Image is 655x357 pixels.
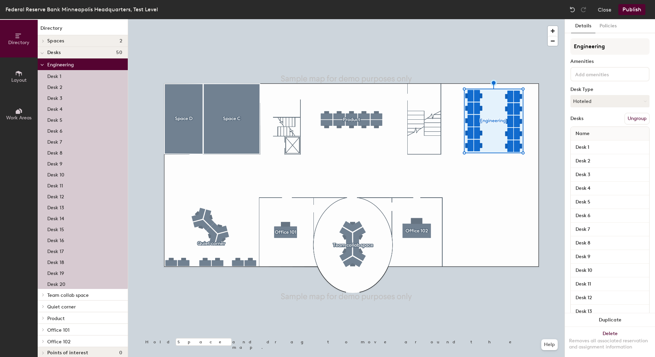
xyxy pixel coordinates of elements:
p: Desk 6 [47,126,62,134]
p: Desk 7 [47,137,62,145]
span: Desks [47,50,61,55]
p: Desk 10 [47,170,64,178]
span: Product [47,316,65,321]
span: Engineering [47,62,74,68]
p: Desk 15 [47,225,64,233]
div: Desks [570,116,583,121]
input: Unnamed desk [572,225,648,234]
p: Desk 17 [47,247,64,254]
p: Desk 13 [47,203,64,211]
img: Undo [569,6,576,13]
input: Unnamed desk [572,266,648,275]
div: Federal Reserve Bank Minneapolis Headquarters, Test Level [5,5,158,14]
img: Redo [580,6,587,13]
p: Desk 2 [47,82,62,90]
p: Desk 12 [47,192,64,200]
p: Desk 1 [47,71,61,79]
p: Desk 8 [47,148,62,156]
span: Office 101 [47,327,70,333]
p: Desk 11 [47,181,63,189]
input: Unnamed desk [572,170,648,180]
div: Removes all associated reservation and assignment information [569,338,651,350]
span: Layout [11,77,27,83]
button: Duplicate [565,313,655,327]
p: Desk 5 [47,115,62,123]
span: 0 [119,350,122,356]
button: Publish [618,4,645,15]
p: Desk 19 [47,268,64,276]
button: Close [598,4,611,15]
span: Directory [8,40,29,45]
span: Work Areas [6,115,32,121]
span: Spaces [47,38,64,44]
p: Desk 14 [47,214,64,222]
p: Desk 4 [47,104,62,112]
input: Unnamed desk [572,279,648,289]
span: 2 [120,38,122,44]
input: Unnamed desk [572,156,648,166]
div: Desk Type [570,87,650,92]
input: Unnamed desk [572,143,648,152]
div: Amenities [570,59,650,64]
input: Unnamed desk [572,211,648,221]
input: Unnamed desk [572,184,648,193]
input: Unnamed desk [572,307,648,316]
span: Quiet corner [47,304,76,310]
span: Office 102 [47,339,71,345]
input: Add amenities [574,70,635,78]
p: Desk 9 [47,159,62,167]
button: Help [541,339,558,350]
input: Unnamed desk [572,252,648,262]
input: Unnamed desk [572,293,648,303]
span: 50 [116,50,122,55]
p: Desk 20 [47,279,65,287]
p: Desk 18 [47,257,64,265]
button: Details [571,19,595,33]
p: Desk 16 [47,236,64,243]
button: Ungroup [625,113,650,124]
span: Name [572,128,593,140]
button: Hoteled [570,95,650,107]
p: Desk 3 [47,93,62,101]
span: Team collab space [47,292,89,298]
input: Unnamed desk [572,238,648,248]
h1: Directory [38,25,128,35]
span: Points of interest [47,350,88,356]
button: Policies [595,19,621,33]
button: DeleteRemoves all associated reservation and assignment information [565,327,655,357]
input: Unnamed desk [572,197,648,207]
